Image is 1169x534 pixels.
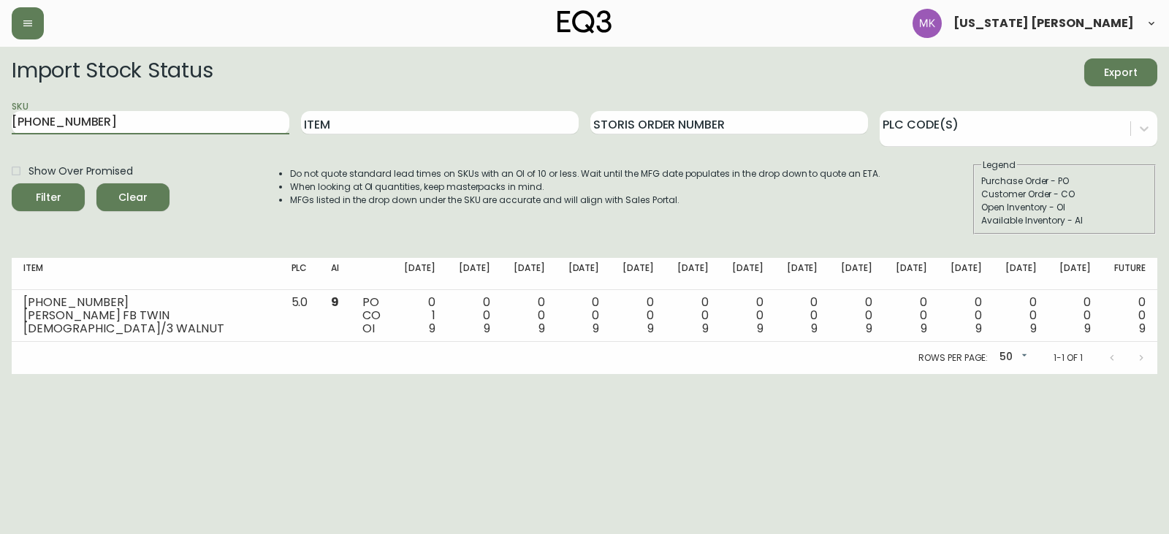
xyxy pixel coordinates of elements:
[994,346,1030,370] div: 50
[829,258,884,290] th: [DATE]
[290,194,880,207] li: MFGs listed in the drop down under the SKU are accurate and will align with Sales Portal.
[502,258,557,290] th: [DATE]
[1005,296,1037,335] div: 0 0
[1139,320,1146,337] span: 9
[702,320,709,337] span: 9
[319,258,351,290] th: AI
[732,296,764,335] div: 0 0
[290,180,880,194] li: When looking at OI quantities, keep masterpacks in mind.
[290,167,880,180] li: Do not quote standard lead times on SKUs with an OI of 10 or less. Wait until the MFG date popula...
[981,188,1148,201] div: Customer Order - CO
[918,351,988,365] p: Rows per page:
[362,296,381,335] div: PO CO
[538,320,545,337] span: 9
[459,296,490,335] div: 0 0
[994,258,1048,290] th: [DATE]
[1114,296,1146,335] div: 0 0
[429,320,435,337] span: 9
[36,188,61,207] div: Filter
[1059,296,1091,335] div: 0 0
[666,258,720,290] th: [DATE]
[23,309,268,335] div: [PERSON_NAME] FB TWIN [DEMOGRAPHIC_DATA]/3 WALNUT
[12,258,280,290] th: Item
[677,296,709,335] div: 0 0
[1103,258,1157,290] th: Future
[23,296,268,309] div: [PHONE_NUMBER]
[404,296,435,335] div: 0 1
[280,258,320,290] th: PLC
[866,320,872,337] span: 9
[1054,351,1083,365] p: 1-1 of 1
[622,296,654,335] div: 0 0
[28,164,133,179] span: Show Over Promised
[557,258,612,290] th: [DATE]
[593,320,599,337] span: 9
[280,290,320,342] td: 5.0
[981,201,1148,214] div: Open Inventory - OI
[568,296,600,335] div: 0 0
[811,320,818,337] span: 9
[951,296,982,335] div: 0 0
[981,214,1148,227] div: Available Inventory - AI
[841,296,872,335] div: 0 0
[775,258,830,290] th: [DATE]
[362,320,375,337] span: OI
[1030,320,1037,337] span: 9
[447,258,502,290] th: [DATE]
[720,258,775,290] th: [DATE]
[884,258,939,290] th: [DATE]
[514,296,545,335] div: 0 0
[611,258,666,290] th: [DATE]
[1084,320,1091,337] span: 9
[939,258,994,290] th: [DATE]
[1048,258,1103,290] th: [DATE]
[1084,58,1157,86] button: Export
[913,9,942,38] img: ea5e0531d3ed94391639a5d1768dbd68
[757,320,764,337] span: 9
[392,258,447,290] th: [DATE]
[921,320,927,337] span: 9
[484,320,490,337] span: 9
[331,294,339,310] span: 9
[896,296,927,335] div: 0 0
[787,296,818,335] div: 0 0
[12,58,213,86] h2: Import Stock Status
[96,183,170,211] button: Clear
[981,175,1148,188] div: Purchase Order - PO
[12,183,85,211] button: Filter
[1096,64,1146,82] span: Export
[647,320,654,337] span: 9
[975,320,982,337] span: 9
[953,18,1134,29] span: [US_STATE] [PERSON_NAME]
[981,159,1017,172] legend: Legend
[108,188,158,207] span: Clear
[557,10,612,34] img: logo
